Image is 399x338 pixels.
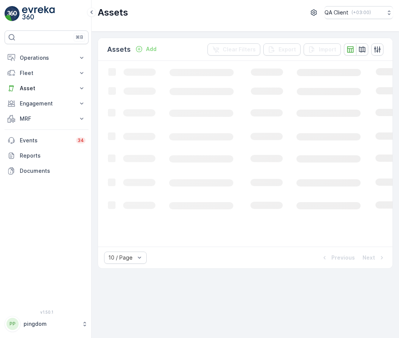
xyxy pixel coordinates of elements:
p: Next [363,254,375,261]
button: Export [263,43,301,56]
p: pingdom [24,320,78,328]
p: Add [146,45,157,53]
button: Asset [5,81,89,96]
button: Next [362,253,386,262]
div: PP [6,318,19,330]
p: Export [279,46,296,53]
p: Assets [98,6,128,19]
button: Previous [320,253,356,262]
p: Engagement [20,100,73,107]
button: Add [132,45,160,54]
a: Events34 [5,133,89,148]
p: Documents [20,167,85,175]
p: ( +03:00 ) [351,10,371,16]
img: logo_light-DOdMpM7g.png [22,6,55,21]
p: Asset [20,84,73,92]
button: QA Client(+03:00) [325,6,393,19]
p: Reports [20,152,85,159]
p: Clear Filters [223,46,256,53]
img: logo [5,6,20,21]
a: Reports [5,148,89,163]
button: Fleet [5,65,89,81]
button: Import [304,43,341,56]
p: Operations [20,54,73,62]
p: Assets [107,44,131,55]
a: Documents [5,163,89,179]
button: Clear Filters [207,43,260,56]
p: QA Client [325,9,348,16]
button: PPpingdom [5,316,89,332]
span: v 1.50.1 [5,310,89,314]
p: Events [20,137,71,144]
button: MRF [5,111,89,126]
button: Operations [5,50,89,65]
p: Fleet [20,69,73,77]
p: Import [319,46,336,53]
p: Previous [331,254,355,261]
button: Engagement [5,96,89,111]
p: 34 [78,137,84,143]
p: MRF [20,115,73,123]
p: ⌘B [76,34,83,40]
